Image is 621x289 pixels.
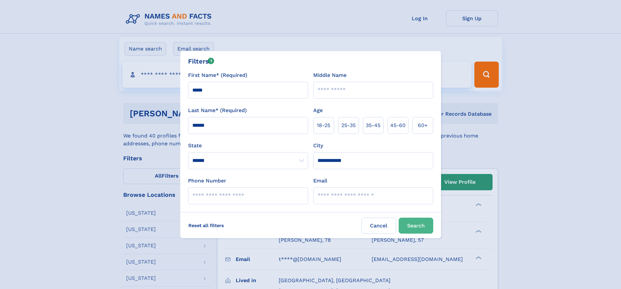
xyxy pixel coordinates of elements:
[313,142,323,150] label: City
[188,177,226,185] label: Phone Number
[313,71,347,79] label: Middle Name
[418,122,428,129] span: 60+
[188,142,308,150] label: State
[390,122,406,129] span: 45‑60
[188,107,247,114] label: Last Name* (Required)
[188,71,247,79] label: First Name* (Required)
[313,177,327,185] label: Email
[366,122,380,129] span: 35‑45
[341,122,356,129] span: 25‑35
[313,107,323,114] label: Age
[184,218,228,233] label: Reset all filters
[317,122,330,129] span: 18‑25
[188,56,214,66] div: Filters
[362,218,396,234] label: Cancel
[399,218,433,234] button: Search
